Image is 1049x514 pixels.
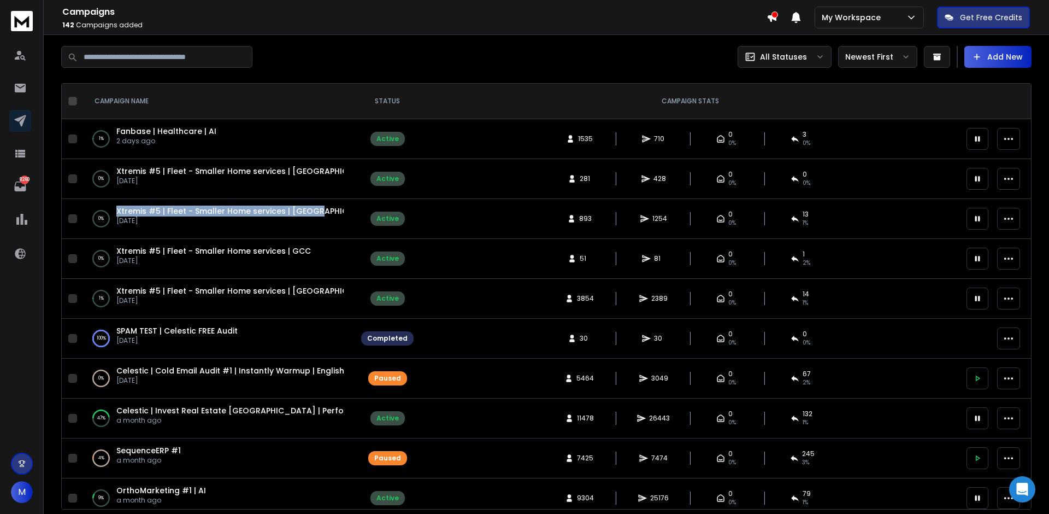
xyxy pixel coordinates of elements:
[577,414,594,423] span: 11478
[98,453,104,464] p: 4 %
[650,494,669,503] span: 25176
[116,416,344,425] p: a month ago
[116,217,344,225] p: [DATE]
[420,84,960,119] th: CAMPAIGN STATS
[97,333,106,344] p: 100 %
[62,5,767,19] h1: Campaigns
[20,176,29,184] p: 8260
[81,84,355,119] th: CAMPAIGN NAME
[116,246,311,256] a: Xtremis #5 | Fleet - Smaller Home services | GCC
[577,454,593,463] span: 7425
[728,250,733,259] span: 0
[580,334,591,343] span: 30
[116,126,216,137] a: Fanbase | Healthcare | AI
[803,210,809,219] span: 13
[576,374,594,383] span: 5464
[803,370,811,378] span: 67
[822,12,885,23] p: My Workspace
[98,373,104,384] p: 0 %
[116,365,467,376] a: Celestic | Cold Email Audit #1 | Instantly Warmup | English + [GEOGRAPHIC_DATA] + Gulf
[116,296,344,305] p: [DATE]
[760,51,807,62] p: All Statuses
[116,445,181,456] a: SequenceERP #1
[728,458,736,467] span: 0%
[11,481,33,503] button: M
[803,139,810,148] span: 0 %
[374,374,401,383] div: Paused
[803,250,805,259] span: 1
[803,219,808,227] span: 1 %
[802,458,809,467] span: 3 %
[376,174,399,183] div: Active
[651,454,668,463] span: 7474
[116,496,206,505] p: a month ago
[803,489,811,498] span: 79
[654,135,665,143] span: 710
[81,199,355,239] td: 0%Xtremis #5 | Fleet - Smaller Home services | [GEOGRAPHIC_DATA][DATE]
[803,299,808,307] span: 1 %
[97,413,105,424] p: 47 %
[367,334,408,343] div: Completed
[803,378,810,387] span: 2 %
[728,170,733,179] span: 0
[98,493,104,504] p: 9 %
[81,159,355,199] td: 0%Xtremis #5 | Fleet - Smaller Home services | [GEOGRAPHIC_DATA][DATE]
[728,378,736,387] span: 0%
[1009,476,1035,503] div: Open Intercom Messenger
[649,414,670,423] span: 26443
[838,46,917,68] button: Newest First
[577,494,594,503] span: 9304
[728,410,733,418] span: 0
[728,418,736,427] span: 0%
[81,279,355,319] td: 1%Xtremis #5 | Fleet - Smaller Home services | [GEOGRAPHIC_DATA][DATE]
[728,219,736,227] span: 0%
[803,418,808,427] span: 1 %
[803,130,806,139] span: 3
[116,376,344,385] p: [DATE]
[116,177,344,185] p: [DATE]
[651,374,668,383] span: 3049
[81,119,355,159] td: 1%Fanbase | Healthcare | AI2 days ago
[578,135,593,143] span: 1535
[579,214,592,223] span: 893
[728,498,736,507] span: 0%
[803,290,809,299] span: 14
[116,166,380,177] span: Xtremis #5 | Fleet - Smaller Home services | [GEOGRAPHIC_DATA]
[728,370,733,378] span: 0
[651,294,668,303] span: 2389
[81,399,355,439] td: 47%Celestic | Invest Real Estate [GEOGRAPHIC_DATA] | Performance | AIa month ago
[802,449,815,458] span: 245
[803,259,810,267] span: 2 %
[116,285,380,296] a: Xtremis #5 | Fleet - Smaller Home services | [GEOGRAPHIC_DATA]
[580,254,591,263] span: 51
[116,336,238,345] p: [DATE]
[728,130,733,139] span: 0
[652,214,667,223] span: 1254
[803,330,807,338] span: 0
[580,174,591,183] span: 281
[99,293,104,304] p: 1 %
[81,319,355,359] td: 100%SPAM TEST | Celestic FREE Audit[DATE]
[376,494,399,503] div: Active
[376,294,399,303] div: Active
[803,179,810,188] span: 0 %
[62,21,767,30] p: Campaigns added
[728,330,733,338] span: 0
[11,11,33,31] img: logo
[116,137,216,145] p: 2 days ago
[728,489,733,498] span: 0
[728,139,736,148] span: 0%
[376,214,399,223] div: Active
[116,485,206,496] a: OrthoMarketing #1 | AI
[98,173,104,184] p: 0 %
[116,325,238,336] span: SPAM TEST | Celestic FREE Audit
[654,254,665,263] span: 81
[98,253,104,264] p: 0 %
